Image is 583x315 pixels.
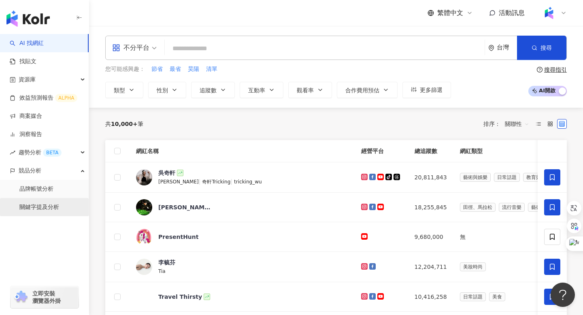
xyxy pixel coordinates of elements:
[158,203,211,211] div: [PERSON_NAME] [PERSON_NAME]
[202,179,230,185] span: 奇軒Tricking
[151,65,163,74] button: 節省
[206,65,218,74] button: 清單
[199,178,202,185] span: |
[489,292,505,301] span: 美食
[499,203,525,212] span: 流行音樂
[408,162,453,193] td: 20,811,843
[528,203,559,212] span: 藝術與娛樂
[505,117,529,130] span: 關聯性
[19,70,36,89] span: 資源庫
[136,259,152,275] img: KOL Avatar
[10,112,42,120] a: 商案媒合
[494,173,520,182] span: 日常話題
[158,293,202,301] div: Travel Thirsty
[408,222,453,252] td: 9,680,000
[158,268,166,274] span: Tia
[420,87,443,93] span: 更多篩選
[497,44,517,51] div: 台灣
[523,173,554,182] span: 教育與學習
[355,140,408,162] th: 經營平台
[19,162,41,180] span: 競品分析
[437,9,463,17] span: 繁體中文
[112,44,120,52] span: appstore
[105,82,143,98] button: 類型
[408,140,453,162] th: 總追蹤數
[136,169,152,185] img: KOL Avatar
[170,65,181,73] span: 最省
[200,87,217,94] span: 追蹤數
[136,169,348,186] a: KOL Avatar吳奇軒[PERSON_NAME]|奇軒Tricking|tricking_wu
[206,65,217,73] span: 清單
[540,45,552,51] span: 搜尋
[169,65,181,74] button: 最省
[105,65,145,73] span: 您可能感興趣：
[136,229,348,245] a: KOL AvatarPresentHunt
[112,41,149,54] div: 不分平台
[345,87,379,94] span: 合作費用預估
[11,286,79,308] a: chrome extension立即安裝 瀏覽器外掛
[158,233,199,241] div: PresentHunt
[105,121,143,127] div: 共 筆
[483,117,534,130] div: 排序：
[136,229,152,245] img: KOL Avatar
[488,45,494,51] span: environment
[517,36,566,60] button: 搜尋
[499,9,525,17] span: 活動訊息
[111,121,138,127] span: 10,000+
[337,82,398,98] button: 合作費用預估
[541,5,557,21] img: Kolr%20app%20icon%20%281%29.png
[10,130,42,138] a: 洞察報告
[248,87,265,94] span: 互動率
[10,150,15,155] span: rise
[460,292,486,301] span: 日常話題
[544,66,567,73] div: 搜尋指引
[19,185,53,193] a: 品牌帳號分析
[19,143,62,162] span: 趨勢分析
[114,87,125,94] span: 類型
[460,173,491,182] span: 藝術與娛樂
[187,65,200,74] button: 昊陽
[158,258,175,266] div: 李毓芬
[136,199,348,215] a: KOL Avatar[PERSON_NAME] [PERSON_NAME]
[408,252,453,282] td: 12,204,711
[136,199,152,215] img: KOL Avatar
[151,65,163,73] span: 節省
[10,39,44,47] a: searchAI 找網紅
[32,290,61,304] span: 立即安裝 瀏覽器外掛
[408,282,453,312] td: 10,416,258
[460,203,496,212] span: 田徑、馬拉松
[537,67,543,72] span: question-circle
[402,82,451,98] button: 更多篩選
[13,291,29,304] img: chrome extension
[43,149,62,157] div: BETA
[136,289,348,305] a: KOL AvatarTravel Thirsty
[230,178,234,185] span: |
[136,258,348,275] a: KOL Avatar李毓芬Tia
[234,179,262,185] span: tricking_wu
[551,283,575,307] iframe: Help Scout Beacon - Open
[10,57,36,66] a: 找貼文
[19,203,59,211] a: 關鍵字提及分析
[158,179,199,185] span: [PERSON_NAME]
[148,82,186,98] button: 性別
[288,82,332,98] button: 觀看率
[460,262,486,271] span: 美妝時尚
[188,65,199,73] span: 昊陽
[408,193,453,222] td: 18,255,845
[240,82,283,98] button: 互動率
[191,82,235,98] button: 追蹤數
[10,94,77,102] a: 效益預測報告ALPHA
[157,87,168,94] span: 性別
[136,289,152,305] img: KOL Avatar
[130,140,355,162] th: 網紅名稱
[158,169,175,177] div: 吳奇軒
[6,11,50,27] img: logo
[297,87,314,94] span: 觀看率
